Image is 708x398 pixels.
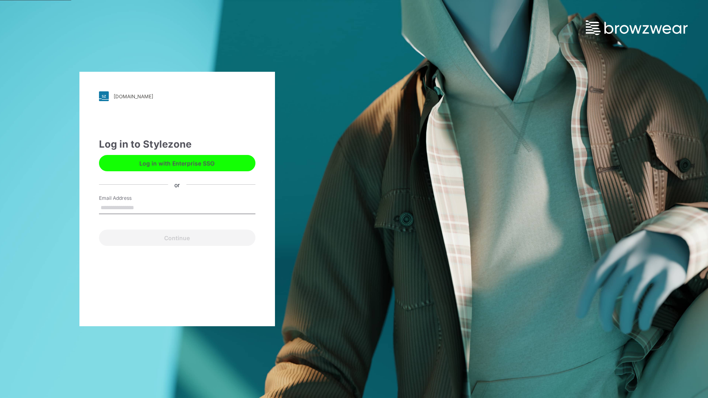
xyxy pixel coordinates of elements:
img: svg+xml;base64,PHN2ZyB3aWR0aD0iMjgiIGhlaWdodD0iMjgiIHZpZXdCb3g9IjAgMCAyOCAyOCIgZmlsbD0ibm9uZSIgeG... [99,91,109,101]
label: Email Address [99,195,156,202]
div: Log in to Stylezone [99,137,255,152]
img: browzwear-logo.73288ffb.svg [586,20,688,35]
div: or [168,180,186,189]
a: [DOMAIN_NAME] [99,91,255,101]
button: Log in with Enterprise SSO [99,155,255,171]
div: [DOMAIN_NAME] [114,93,153,99]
